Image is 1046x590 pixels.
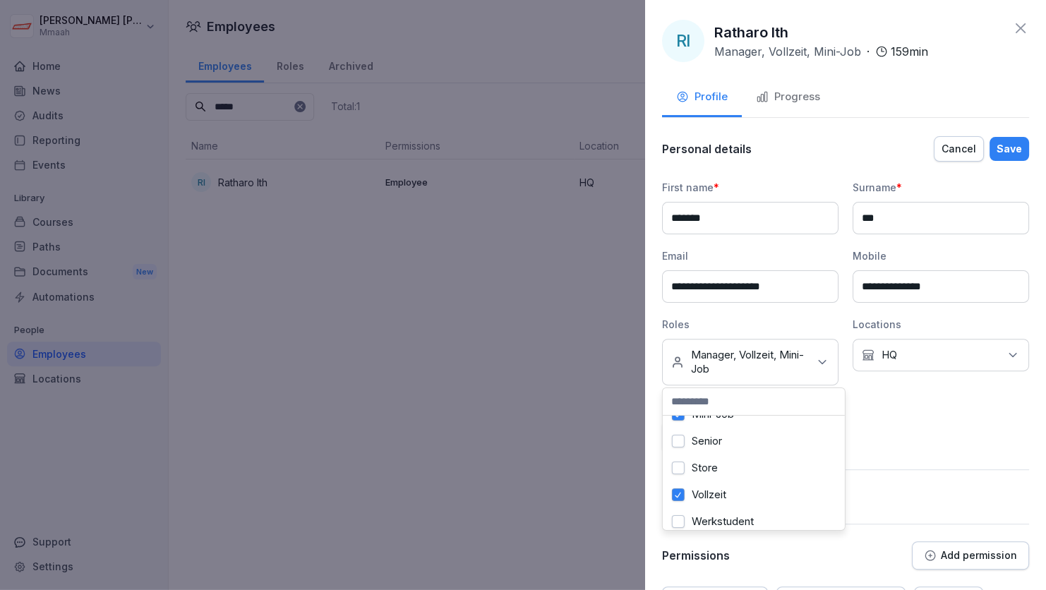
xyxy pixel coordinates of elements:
[692,488,726,501] label: Vollzeit
[942,141,976,157] div: Cancel
[691,348,808,376] p: Manager, Vollzeit, Mini-Job
[756,89,820,105] div: Progress
[662,180,838,195] div: First name
[692,435,722,447] label: Senior
[662,548,730,562] p: Permissions
[662,20,704,62] div: RI
[692,462,718,474] label: Store
[853,248,1029,263] div: Mobile
[714,22,788,43] p: Ratharo Ith
[997,141,1022,157] div: Save
[853,317,1029,332] div: Locations
[912,541,1029,570] button: Add permission
[676,89,728,105] div: Profile
[990,137,1029,161] button: Save
[714,43,861,60] p: Manager, Vollzeit, Mini-Job
[662,142,752,156] p: Personal details
[853,180,1029,195] div: Surname
[662,248,838,263] div: Email
[662,317,838,332] div: Roles
[934,136,984,162] button: Cancel
[662,79,742,117] button: Profile
[692,408,734,421] label: Mini-Job
[662,480,1029,494] p: Integrations
[742,79,834,117] button: Progress
[714,43,928,60] div: ·
[891,43,928,60] p: 159 min
[882,348,897,362] p: HQ
[941,550,1017,561] p: Add permission
[692,515,754,528] label: Werkstudent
